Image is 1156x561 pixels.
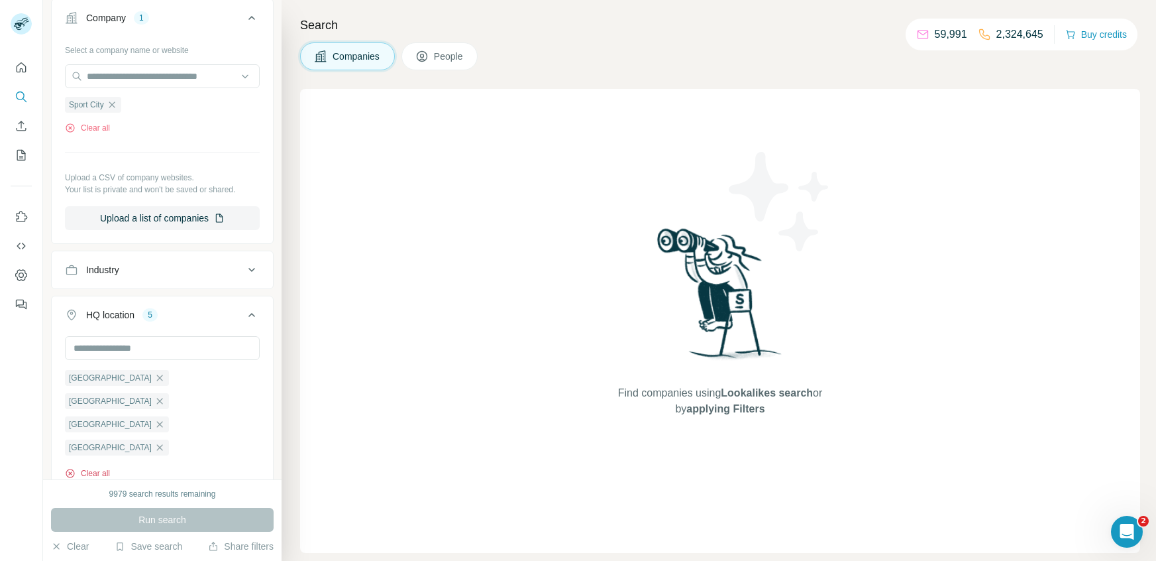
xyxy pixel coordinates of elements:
[86,263,119,277] div: Industry
[115,540,182,553] button: Save search
[142,309,158,321] div: 5
[434,50,464,63] span: People
[11,56,32,80] button: Quick start
[11,263,32,287] button: Dashboard
[1111,516,1143,548] iframe: Intercom live chat
[300,16,1140,34] h4: Search
[333,50,381,63] span: Companies
[11,13,32,34] img: Avatar
[1138,516,1149,527] span: 2
[651,225,789,373] img: Surfe Illustration - Woman searching with binoculars
[11,143,32,167] button: My lists
[65,122,110,134] button: Clear all
[11,85,32,109] button: Search
[65,172,260,184] p: Upload a CSV of company websites.
[65,467,110,479] button: Clear all
[69,442,152,454] span: [GEOGRAPHIC_DATA]
[11,205,32,229] button: Use Surfe on LinkedIn
[11,114,32,138] button: Enrich CSV
[109,488,216,500] div: 9979 search results remaining
[65,206,260,230] button: Upload a list of companies
[721,387,813,399] span: Lookalikes search
[720,142,839,261] img: Surfe Illustration - Stars
[86,11,126,25] div: Company
[935,27,967,42] p: 59,991
[52,254,273,286] button: Industry
[52,2,273,39] button: Company1
[69,99,104,111] span: Sport City
[134,12,149,24] div: 1
[65,184,260,196] p: Your list is private and won't be saved or shared.
[51,540,89,553] button: Clear
[1065,25,1127,44] button: Buy credits
[614,385,826,417] span: Find companies using or by
[69,418,152,430] span: [GEOGRAPHIC_DATA]
[86,308,134,322] div: HQ location
[69,395,152,407] span: [GEOGRAPHIC_DATA]
[996,27,1043,42] p: 2,324,645
[11,234,32,258] button: Use Surfe API
[65,39,260,56] div: Select a company name or website
[208,540,274,553] button: Share filters
[686,403,764,414] span: applying Filters
[11,292,32,316] button: Feedback
[69,372,152,384] span: [GEOGRAPHIC_DATA]
[52,299,273,336] button: HQ location5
